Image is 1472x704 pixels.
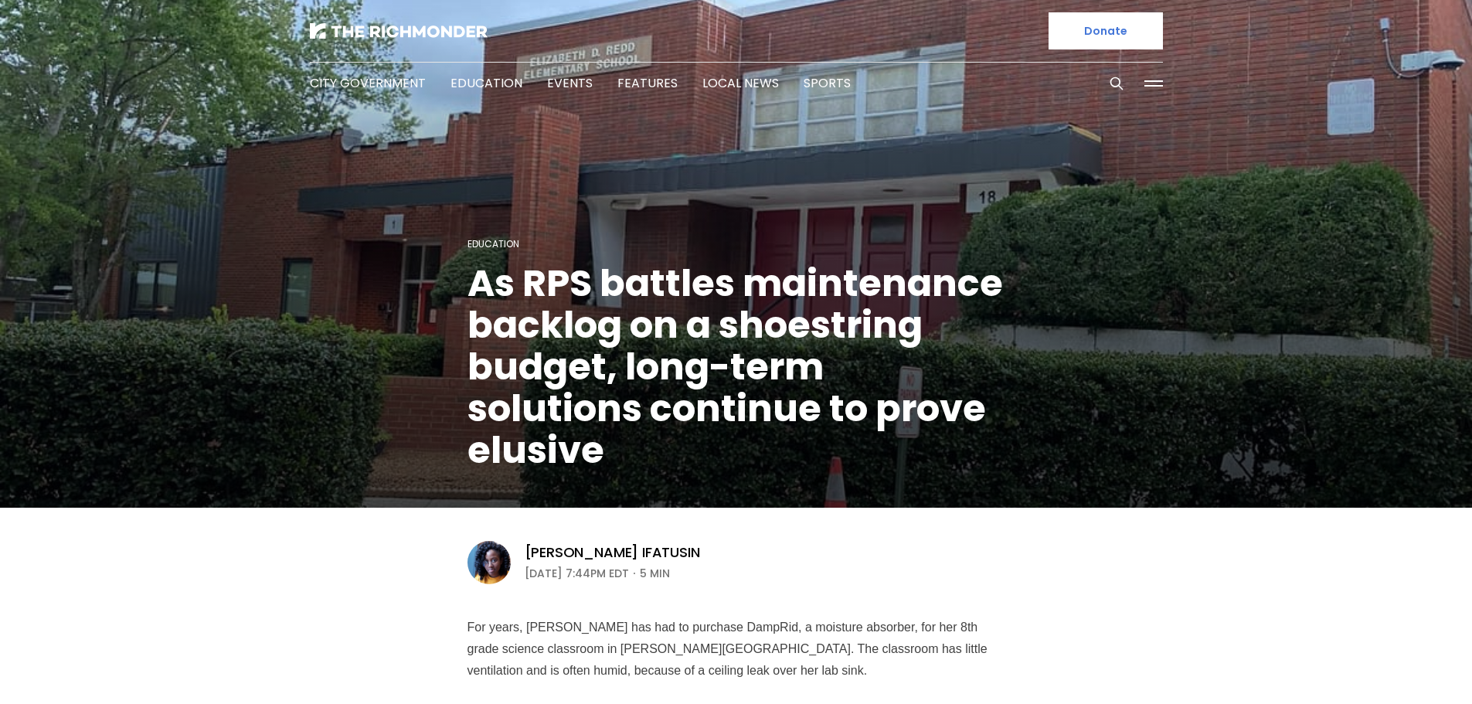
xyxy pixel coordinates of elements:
a: Education [467,237,519,250]
button: Search this site [1105,72,1128,95]
a: [PERSON_NAME] Ifatusin [525,543,700,562]
span: 5 min [640,564,670,583]
a: Sports [804,74,851,92]
h1: As RPS battles maintenance backlog on a shoestring budget, long-term solutions continue to prove ... [467,263,1005,471]
img: The Richmonder [310,23,488,39]
a: Events [547,74,593,92]
time: [DATE] 7:44PM EDT [525,564,629,583]
a: City Government [310,74,426,92]
a: Features [617,74,678,92]
a: Local News [702,74,779,92]
a: Education [450,74,522,92]
a: Donate [1049,12,1163,49]
iframe: portal-trigger [1341,628,1472,704]
img: Victoria A. Ifatusin [467,541,511,584]
p: For years, [PERSON_NAME] has had to purchase DampRid, a moisture absorber, for her 8th grade scie... [467,617,1005,682]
